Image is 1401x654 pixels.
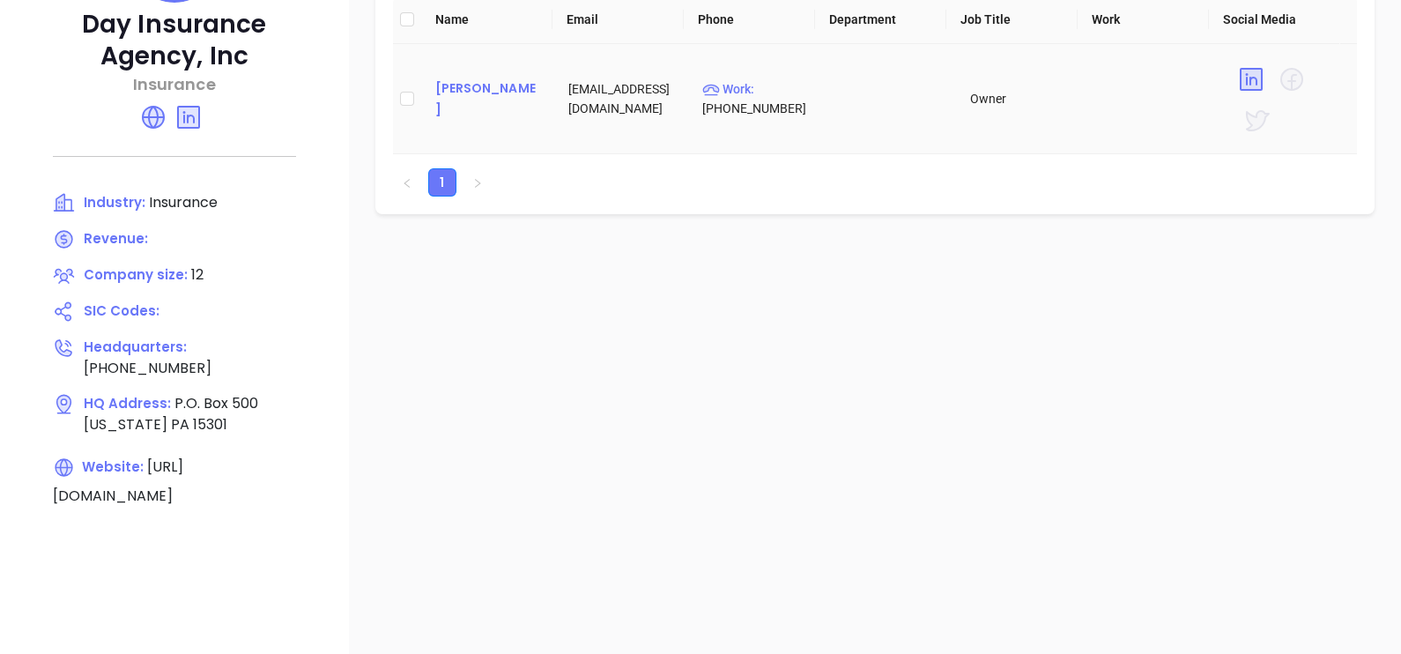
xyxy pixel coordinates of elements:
[35,72,314,96] p: Insurance
[84,301,159,320] span: SIC Codes:
[435,78,541,120] a: [PERSON_NAME]
[463,168,492,197] button: right
[702,79,808,118] p: [PHONE_NUMBER]
[428,168,456,197] li: 1
[472,178,483,189] span: right
[393,168,421,197] button: left
[84,358,211,378] span: [PHONE_NUMBER]
[84,229,148,248] span: Revenue:
[402,178,412,189] span: left
[53,457,144,476] span: Website:
[191,264,204,285] span: 12
[393,168,421,197] li: Previous Page
[554,44,688,154] td: [EMAIL_ADDRESS][DOMAIN_NAME]
[149,192,218,212] span: Insurance
[84,394,171,412] span: HQ Address:
[463,168,492,197] li: Next Page
[956,44,1090,154] td: Owner
[84,193,145,212] span: Industry:
[702,82,754,96] span: Work :
[84,265,188,284] span: Company size:
[84,338,187,356] span: Headquarters:
[84,393,258,435] span: P.O. Box 500 [US_STATE] PA 15301
[35,9,314,72] p: Day Insurance Agency, Inc
[429,169,456,196] a: 1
